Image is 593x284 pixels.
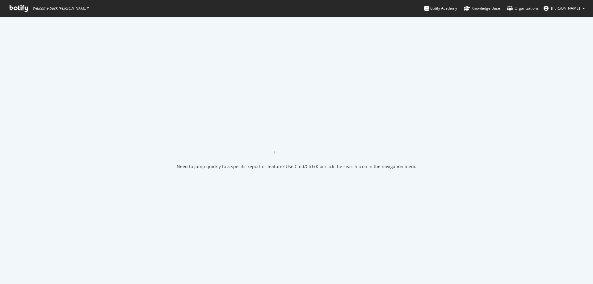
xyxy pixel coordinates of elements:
[32,6,88,11] span: Welcome back, [PERSON_NAME] !
[539,3,590,13] button: [PERSON_NAME]
[424,5,457,11] div: Botify Academy
[551,6,580,11] span: Joyce Sissi
[464,5,500,11] div: Knowledge Base
[507,5,539,11] div: Organizations
[274,131,319,154] div: animation
[177,163,417,170] div: Need to jump quickly to a specific report or feature? Use Cmd/Ctrl+K or click the search icon in ...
